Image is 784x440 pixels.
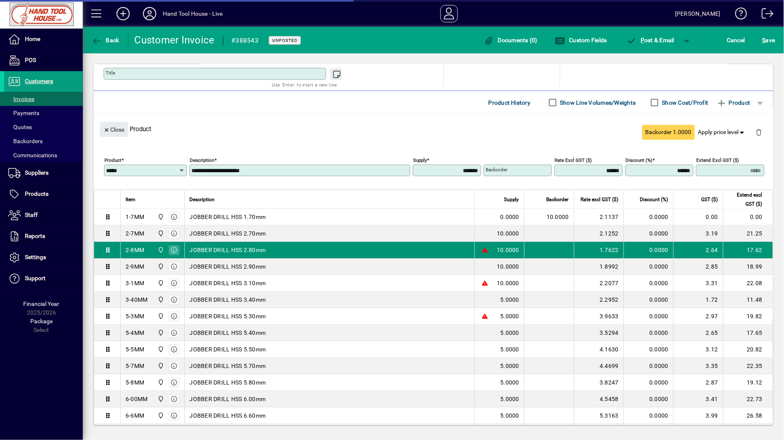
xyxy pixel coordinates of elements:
[762,34,775,47] span: ave
[25,254,46,260] span: Settings
[4,50,83,71] a: POS
[4,148,83,162] a: Communications
[4,163,83,183] a: Suppliers
[579,329,619,337] div: 3.5294
[624,209,673,226] td: 0.0000
[579,213,619,221] div: 2.1137
[723,391,773,408] td: 22.73
[622,33,679,48] button: Post & Email
[501,346,520,354] span: 5.0000
[4,106,83,120] a: Payments
[579,296,619,304] div: 2.2952
[627,37,675,43] span: ost & Email
[126,313,144,321] div: 5-3MM
[155,246,165,255] span: Frankton
[25,36,40,42] span: Home
[8,138,43,144] span: Backorders
[155,378,165,387] span: Frankton
[579,246,619,255] div: 1.7622
[25,212,38,218] span: Staff
[642,125,695,140] button: Backorder 1.0000
[126,213,144,221] div: 1-7MM
[4,226,83,247] a: Reports
[695,125,750,140] button: Apply price level
[501,379,520,387] span: 5.0000
[723,209,773,226] td: 0.00
[501,213,520,221] span: 0.0000
[126,412,144,420] div: 6-6MM
[110,6,136,21] button: Add
[624,275,673,292] td: 0.0000
[727,34,745,47] span: Cancel
[673,226,723,242] td: 3.19
[675,7,721,20] div: [PERSON_NAME]
[624,375,673,391] td: 0.0000
[4,184,83,204] a: Products
[624,325,673,341] td: 0.0000
[713,95,755,110] button: Product
[673,292,723,308] td: 1.72
[702,195,718,204] span: GST ($)
[501,362,520,370] span: 5.0000
[501,395,520,404] span: 5.0000
[673,242,723,259] td: 2.64
[497,279,519,288] span: 10.0000
[155,262,165,272] span: Frankton
[661,99,709,107] label: Show Cost/Profit
[504,195,519,204] span: Supply
[760,33,777,48] button: Save
[126,329,144,337] div: 5-4MM
[4,120,83,134] a: Quotes
[579,395,619,404] div: 4.5458
[25,57,36,63] span: POS
[579,412,619,420] div: 5.3163
[579,230,619,238] div: 2.1252
[190,362,266,370] span: JOBBER DRILL HSS 5.70mm
[126,230,144,238] div: 2-7MM
[94,114,773,144] div: Product
[581,195,619,204] span: Rate excl GST ($)
[725,33,748,48] button: Cancel
[624,341,673,358] td: 0.0000
[626,158,653,163] mat-label: Discount (%)
[673,209,723,226] td: 0.00
[717,96,750,109] span: Product
[25,169,48,176] span: Suppliers
[190,395,266,404] span: JOBBER DRILL HSS 6.00mm
[104,158,121,163] mat-label: Product
[640,195,668,204] span: Discount (%)
[547,195,569,204] span: Backorder
[190,213,266,221] span: JOBBER DRILL HSS 1.70mm
[126,379,144,387] div: 5-8MM
[155,296,165,305] span: Frankton
[126,296,148,304] div: 3-40MM
[624,408,673,424] td: 0.0000
[190,230,266,238] span: JOBBER DRILL HSS 2.70mm
[4,247,83,268] a: Settings
[723,308,773,325] td: 19.82
[624,358,673,375] td: 0.0000
[497,263,519,271] span: 10.0000
[673,375,723,391] td: 2.87
[723,226,773,242] td: 21.25
[723,242,773,259] td: 17.62
[126,279,144,288] div: 3-1MM
[624,259,673,275] td: 0.0000
[98,125,130,133] app-page-header-button: Close
[673,308,723,325] td: 2.97
[100,122,128,137] button: Close
[272,38,298,43] span: Unposted
[272,80,337,89] mat-hint: Use 'Enter' to start a new line
[489,96,531,109] span: Product History
[673,358,723,375] td: 3.35
[624,292,673,308] td: 0.0000
[8,124,32,130] span: Quotes
[92,37,119,43] span: Back
[723,292,773,308] td: 11.48
[155,362,165,371] span: Frankton
[624,226,673,242] td: 0.0000
[624,391,673,408] td: 0.0000
[698,128,746,137] span: Apply price level
[136,6,163,21] button: Profile
[723,341,773,358] td: 20.82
